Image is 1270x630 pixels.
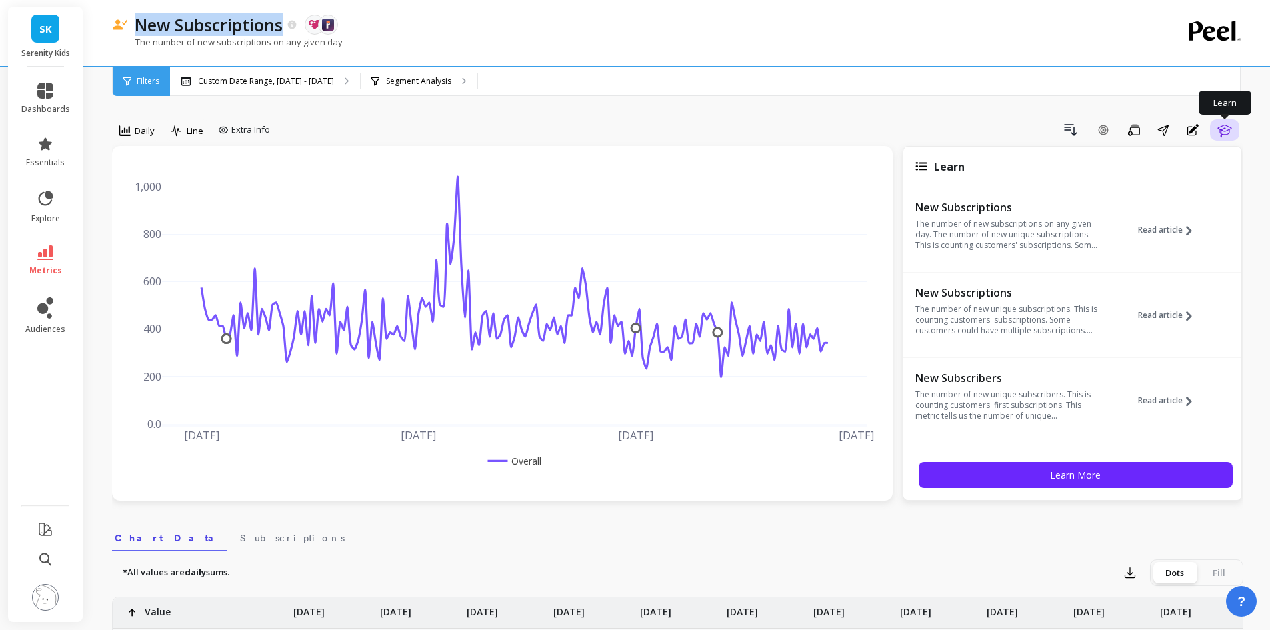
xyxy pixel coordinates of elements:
strong: daily [185,566,206,578]
span: Learn [934,159,965,174]
p: [DATE] [813,597,845,619]
p: [DATE] [900,597,931,619]
span: audiences [25,324,65,335]
p: [DATE] [1160,597,1191,619]
button: Read article [1138,370,1202,431]
span: Extra Info [231,123,270,137]
span: Daily [135,125,155,137]
span: Subscriptions [240,531,345,545]
p: [DATE] [987,597,1018,619]
p: The number of new unique subscriptions. This is counting customers' subscriptions. Some customers... [915,304,1099,336]
p: *All values are sums. [123,566,229,579]
p: Segment Analysis [386,76,451,87]
nav: Tabs [112,521,1243,551]
span: essentials [26,157,65,168]
span: Read article [1138,310,1183,321]
p: The number of new subscriptions on any given day. The number of new unique subscriptions. This is... [915,219,1099,251]
span: Line [187,125,203,137]
img: api.retextion.svg [309,20,321,29]
button: ? [1226,586,1257,617]
button: Read article [1138,285,1202,346]
p: [DATE] [380,597,411,619]
div: Dots [1153,562,1197,583]
img: header icon [112,19,128,31]
p: Serenity Kids [21,48,70,59]
button: Read article [1138,199,1202,261]
span: metrics [29,265,62,276]
span: dashboards [21,104,70,115]
span: Filters [137,76,159,87]
p: [DATE] [553,597,585,619]
button: Learn More [919,462,1233,488]
p: New Subscriptions [915,201,1099,214]
p: The number of new subscriptions on any given day [112,36,343,48]
img: profile picture [32,584,59,611]
span: ? [1237,592,1245,611]
p: The number of new unique subscribers. This is counting customers' first subscriptions. This metri... [915,389,1099,421]
span: SK [39,21,52,37]
span: explore [31,213,60,224]
p: [DATE] [467,597,498,619]
p: New Subscriptions [915,286,1099,299]
span: Chart Data [115,531,224,545]
p: [DATE] [640,597,671,619]
p: Custom Date Range, [DATE] - [DATE] [198,76,334,87]
img: api.smartrr.svg [322,19,334,31]
button: Learn [1210,119,1239,141]
p: New Subscribers [915,371,1099,385]
p: [DATE] [293,597,325,619]
p: Value [145,597,171,619]
span: Learn More [1050,469,1101,481]
span: Read article [1138,395,1183,406]
div: Fill [1197,562,1241,583]
p: New Subscriptions [135,13,283,36]
p: [DATE] [1073,597,1105,619]
span: Read article [1138,225,1183,235]
p: [DATE] [727,597,758,619]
